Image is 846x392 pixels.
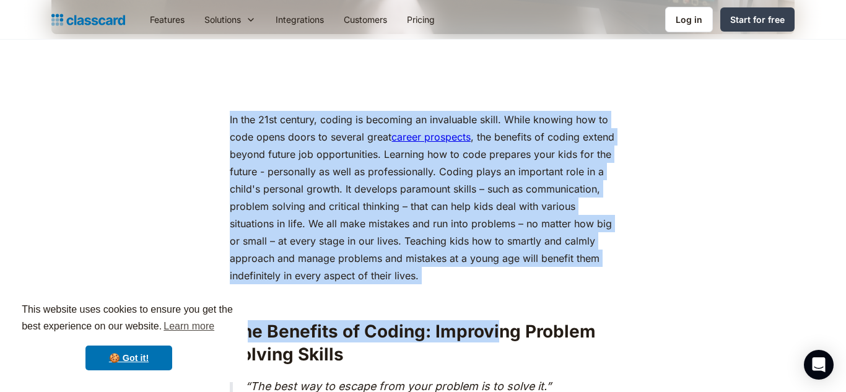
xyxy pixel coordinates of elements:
[804,350,834,380] div: Open Intercom Messenger
[162,317,216,336] a: learn more about cookies
[720,7,795,32] a: Start for free
[730,13,785,26] div: Start for free
[194,6,266,33] div: Solutions
[230,320,616,365] h2: The Benefits of Coding: Improving Problem Solving Skills
[85,346,172,370] a: dismiss cookie message
[230,111,616,284] p: In the 21st century, coding is becoming an invaluable skill. While knowing how to code opens door...
[266,6,334,33] a: Integrations
[10,290,248,382] div: cookieconsent
[204,13,241,26] div: Solutions
[391,131,471,143] a: career prospects
[230,290,616,308] p: ‍
[22,302,236,336] span: This website uses cookies to ensure you get the best experience on our website.
[676,13,702,26] div: Log in
[51,11,125,28] a: home
[665,7,713,32] a: Log in
[334,6,397,33] a: Customers
[140,6,194,33] a: Features
[397,6,445,33] a: Pricing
